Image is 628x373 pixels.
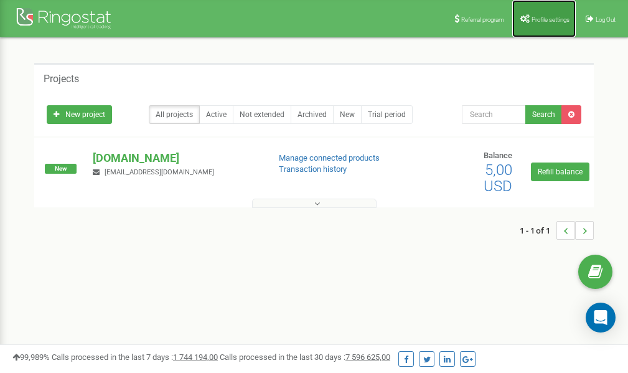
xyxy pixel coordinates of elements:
[12,352,50,362] span: 99,989%
[484,151,512,160] span: Balance
[52,352,218,362] span: Calls processed in the last 7 days :
[345,352,390,362] u: 7 596 625,00
[586,303,616,333] div: Open Intercom Messenger
[291,105,334,124] a: Archived
[44,73,79,85] h5: Projects
[531,163,589,181] a: Refill balance
[520,209,594,252] nav: ...
[520,221,556,240] span: 1 - 1 of 1
[149,105,200,124] a: All projects
[105,168,214,176] span: [EMAIL_ADDRESS][DOMAIN_NAME]
[532,16,569,23] span: Profile settings
[461,16,504,23] span: Referral program
[45,164,77,174] span: New
[462,105,526,124] input: Search
[173,352,218,362] u: 1 744 194,00
[199,105,233,124] a: Active
[233,105,291,124] a: Not extended
[279,164,347,174] a: Transaction history
[596,16,616,23] span: Log Out
[484,161,512,195] span: 5,00 USD
[279,153,380,163] a: Manage connected products
[525,105,562,124] button: Search
[220,352,390,362] span: Calls processed in the last 30 days :
[93,150,258,166] p: [DOMAIN_NAME]
[333,105,362,124] a: New
[47,105,112,124] a: New project
[361,105,413,124] a: Trial period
